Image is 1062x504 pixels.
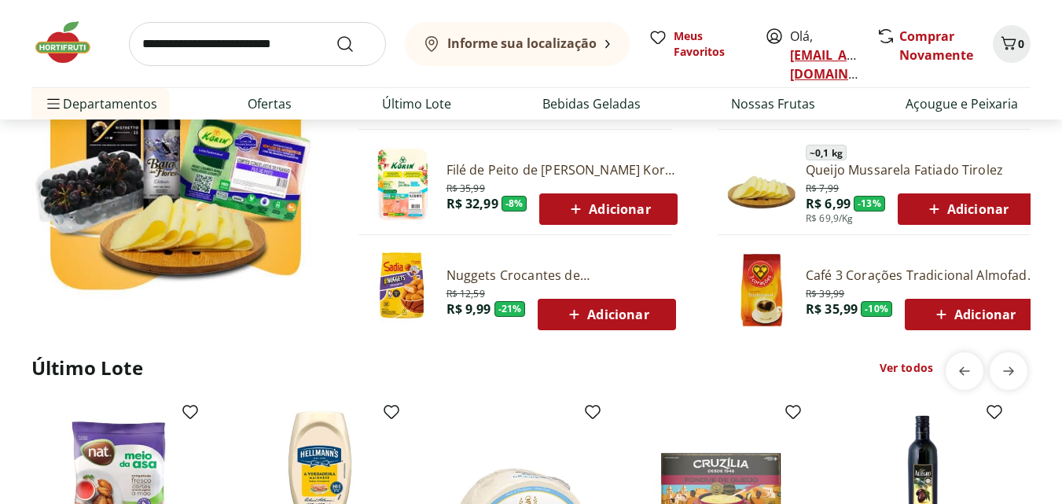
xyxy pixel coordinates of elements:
span: Adicionar [924,200,1009,219]
a: Açougue e Peixaria [906,94,1018,113]
span: - 10 % [861,301,892,317]
span: R$ 12,59 [446,285,485,300]
a: Ver todos [880,360,933,376]
a: Comprar Novamente [899,28,973,64]
img: Hortifruti [31,19,110,66]
a: Café 3 Corações Tradicional Almofada 500g [806,267,1042,284]
button: Menu [44,85,63,123]
span: Departamentos [44,85,157,123]
img: Café Três Corações Tradicional Almofada 500g [724,252,799,328]
span: R$ 35,99 [806,300,858,318]
img: Principal [724,147,799,223]
a: Último Lote [382,94,451,113]
span: R$ 6,99 [806,195,851,212]
span: R$ 35,99 [446,179,485,195]
span: R$ 7,99 [806,179,839,195]
button: Adicionar [898,193,1035,225]
span: Adicionar [932,305,1016,324]
span: R$ 32,99 [446,195,498,212]
b: Informe sua localização [447,35,597,52]
a: Nuggets Crocantes de [PERSON_NAME] 300g [446,267,676,284]
span: - 13 % [854,196,885,212]
a: Bebidas Geladas [542,94,641,113]
button: Submit Search [336,35,373,53]
span: Adicionar [566,200,650,219]
button: Adicionar [905,299,1042,330]
span: 0 [1018,36,1024,51]
span: - 8 % [502,196,527,212]
span: R$ 39,99 [806,285,844,300]
button: Carrinho [993,25,1031,63]
button: Informe sua localização [405,22,630,66]
a: Queijo Mussarela Fatiado Tirolez [806,161,1035,178]
img: Nuggets Crocantes de Frango Sadia 300g [365,252,440,328]
span: Meus Favoritos [674,28,746,60]
button: Adicionar [538,299,675,330]
span: - 21 % [494,301,526,317]
span: ~ 0,1 kg [806,145,847,160]
input: search [129,22,386,66]
a: Ofertas [248,94,292,113]
a: Nossas Frutas [731,94,815,113]
button: next [990,352,1027,390]
a: [EMAIL_ADDRESS][DOMAIN_NAME] [790,46,899,83]
span: R$ 9,99 [446,300,491,318]
a: Meus Favoritos [649,28,746,60]
h2: Último Lote [31,355,143,381]
span: Olá, [790,27,860,83]
span: Adicionar [564,305,649,324]
button: Adicionar [539,193,677,225]
span: R$ 69,9/Kg [806,212,854,225]
img: Filé de Peito de Frango Congelado Korin 600g [365,147,440,223]
a: Filé de Peito de [PERSON_NAME] Korin 600g [446,161,678,178]
button: previous [946,352,983,390]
